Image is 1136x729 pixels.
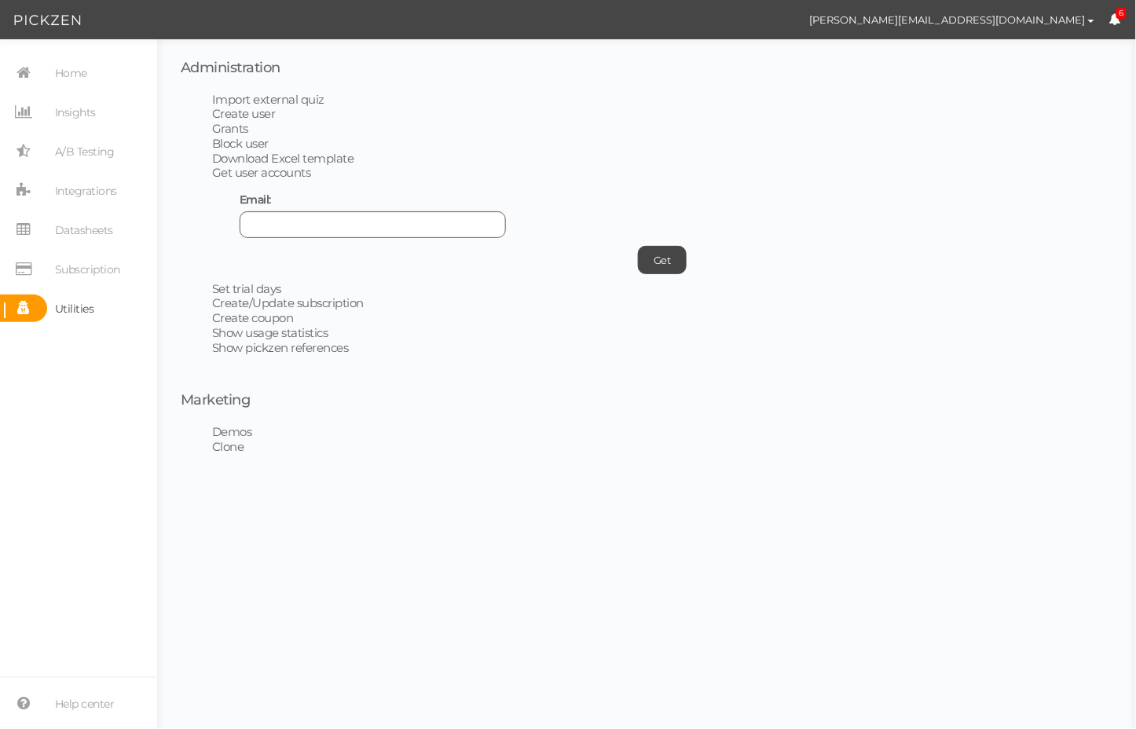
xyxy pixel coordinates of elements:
[212,439,244,454] a: Clone
[212,424,252,439] a: Demos
[212,136,269,151] a: Block user
[55,218,113,243] span: Datasheets
[181,391,251,408] span: Marketing
[181,59,280,76] span: Administration
[55,178,117,203] span: Integrations
[1116,8,1127,20] span: 6
[795,6,1109,33] button: [PERSON_NAME][EMAIL_ADDRESS][DOMAIN_NAME]
[55,100,96,125] span: Insights
[55,257,120,282] span: Subscription
[212,295,364,310] a: Create/Update subscription
[212,151,354,166] a: Download Excel template
[55,296,94,321] span: Utilities
[55,139,115,164] span: A/B Testing
[212,281,281,296] a: Set trial days
[212,310,294,325] a: Create coupon
[212,165,311,180] a: Get user accounts
[212,106,276,121] a: Create user
[55,691,115,716] span: Help center
[212,340,349,355] a: Show pickzen references
[810,13,1086,26] span: [PERSON_NAME][EMAIL_ADDRESS][DOMAIN_NAME]
[212,121,248,136] a: Grants
[212,325,328,340] a: Show usage statistics
[638,246,687,274] a: Get
[14,11,81,30] img: Pickzen logo
[55,60,87,86] span: Home
[768,6,795,34] img: 645035170bfe6d69f682a5d94dc53a6d
[240,193,271,207] label: Email:
[212,92,324,107] a: Import external quiz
